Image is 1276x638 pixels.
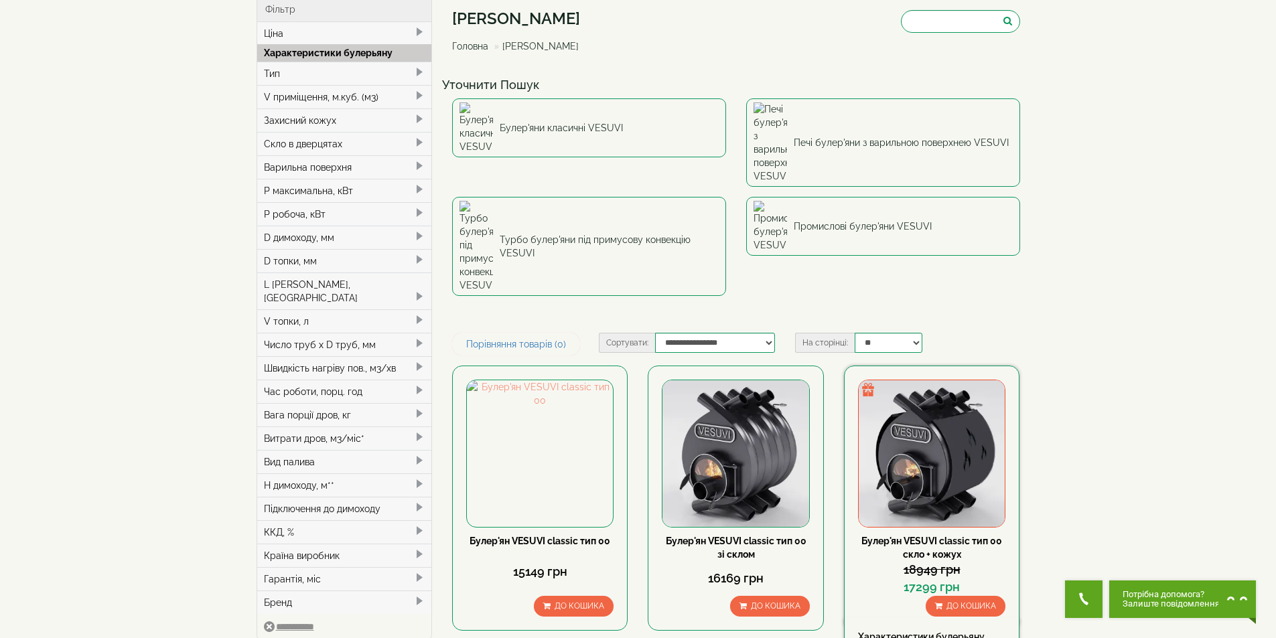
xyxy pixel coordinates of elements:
[257,108,432,132] div: Захисний кожух
[730,596,810,617] button: До кошика
[257,309,432,333] div: V топки, л
[470,536,610,546] a: Булер'ян VESUVI classic тип 00
[746,197,1020,256] a: Промислові булер'яни VESUVI Промислові булер'яни VESUVI
[1123,599,1220,609] span: Залиште повідомлення
[859,380,1005,526] img: Булер'ян VESUVI classic тип 00 скло + кожух
[1109,580,1256,618] button: Chat button
[467,380,613,526] img: Булер'ян VESUVI classic тип 00
[257,155,432,179] div: Варильна поверхня
[858,578,1005,596] div: 17299 грн
[946,601,996,611] span: До кошика
[534,596,614,617] button: До кошика
[257,497,432,520] div: Підключення до димоходу
[754,201,787,252] img: Промислові булер'яни VESUVI
[257,202,432,226] div: P робоча, кВт
[459,102,493,153] img: Булер'яни класичні VESUVI
[257,62,432,85] div: Тип
[861,536,1002,560] a: Булер'ян VESUVI classic тип 00 скло + кожух
[257,544,432,567] div: Країна виробник
[257,85,432,108] div: V приміщення, м.куб. (м3)
[555,601,604,611] span: До кошика
[795,333,855,353] label: На сторінці:
[754,102,787,183] img: Печі булер'яни з варильною поверхнею VESUVI
[257,249,432,272] div: D топки, мм
[1065,580,1103,618] button: Get Call button
[599,333,655,353] label: Сортувати:
[861,383,875,396] img: gift
[459,201,493,292] img: Турбо булер'яни під примусову конвекцію VESUVI
[746,98,1020,187] a: Печі булер'яни з варильною поверхнею VESUVI Печі булер'яни з варильною поверхнею VESUVI
[452,333,580,355] a: Порівняння товарів (0)
[662,380,808,526] img: Булер'ян VESUVI classic тип 00 зі склом
[257,403,432,426] div: Вага порції дров, кг
[1123,590,1220,599] span: Потрібна допомога?
[257,226,432,249] div: D димоходу, мм
[491,39,579,53] li: [PERSON_NAME]
[452,197,726,296] a: Турбо булер'яни під примусову конвекцію VESUVI Турбо булер'яни під примусову конвекцію VESUVI
[257,520,432,544] div: ККД, %
[858,561,1005,578] div: 18949 грн
[257,473,432,497] div: H димоходу, м**
[751,601,800,611] span: До кошика
[466,563,614,580] div: 15149 грн
[257,132,432,155] div: Скло в дверцятах
[257,567,432,590] div: Гарантія, міс
[926,596,1005,617] button: До кошика
[662,570,809,587] div: 16169 грн
[442,78,1030,92] h4: Уточнити Пошук
[452,41,488,52] a: Головна
[257,590,432,614] div: Бренд
[257,179,432,202] div: P максимальна, кВт
[257,333,432,356] div: Число труб x D труб, мм
[257,450,432,473] div: Вид палива
[452,98,726,157] a: Булер'яни класичні VESUVI Булер'яни класичні VESUVI
[257,426,432,450] div: Витрати дров, м3/міс*
[257,22,432,45] div: Ціна
[452,10,589,27] h1: [PERSON_NAME]
[257,272,432,309] div: L [PERSON_NAME], [GEOGRAPHIC_DATA]
[257,44,432,62] div: Характеристики булерьяну
[666,536,806,560] a: Булер'ян VESUVI classic тип 00 зі склом
[257,380,432,403] div: Час роботи, порц. год
[257,356,432,380] div: Швидкість нагріву пов., м3/хв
